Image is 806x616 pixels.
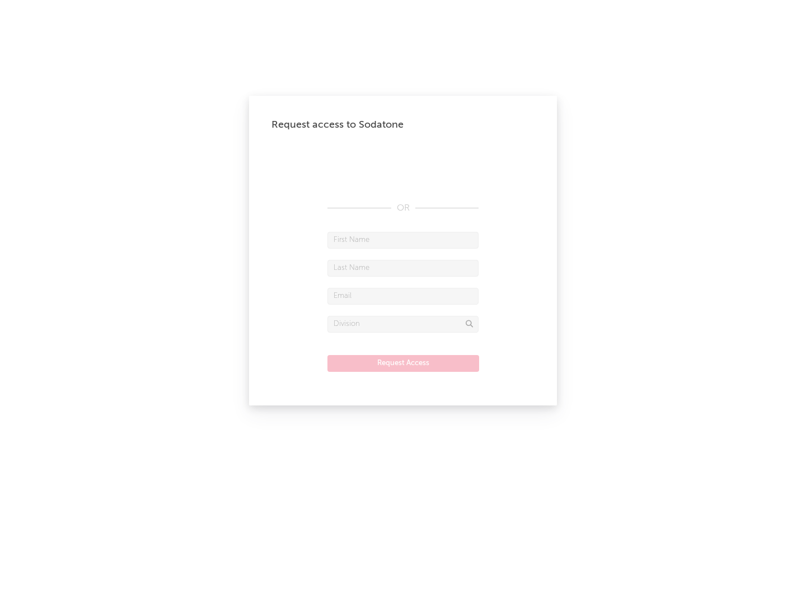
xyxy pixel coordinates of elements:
button: Request Access [327,355,479,372]
div: Request access to Sodatone [271,118,535,132]
input: Division [327,316,479,333]
div: OR [327,202,479,215]
input: Last Name [327,260,479,277]
input: First Name [327,232,479,249]
input: Email [327,288,479,305]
